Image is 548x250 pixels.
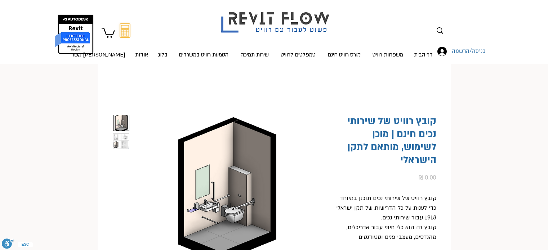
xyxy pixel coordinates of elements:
button: Thumbnail: קובץ רוויט של שירותי נכים [113,133,129,149]
a: טמפלטים לרוויט [275,44,321,59]
p: שירות תמיכה [238,45,272,65]
h1: קובץ רוויט של שירותי נכים חינם | מוכן לשימוש, מותאם לתקן הישראלי [335,115,436,167]
p: קובץ רוויט של שירותי נכים תוכנן במיוחד כדי לענות על כל הדרישות של תקן ישראלי 1918 עבור שירותי נכים. [335,194,436,223]
a: שירות תמיכה [235,44,275,59]
nav: אתר [96,44,438,59]
a: אודות [130,44,153,59]
svg: מחשבון מעבר מאוטוקאד לרוויט [120,23,130,38]
p: [PERSON_NAME] קשר [69,45,128,65]
p: דף הבית [411,45,436,65]
a: קורס רוויט חינם [321,44,367,59]
img: Revit flow logo פשוט לעבוד עם רוויט [214,1,339,35]
p: הטמעת רוויט במשרדים [176,45,231,65]
img: autodesk certified professional in revit for architectural design יונתן אלדד [54,14,94,54]
a: [PERSON_NAME] קשר [101,44,130,59]
span: כניסה/הרשמה [449,47,488,56]
img: Thumbnail: קובץ רוויט של שירותי נכים [113,133,129,149]
a: דף הבית [409,44,438,59]
a: הטמעת רוויט במשרדים [173,44,235,59]
button: כניסה/הרשמה [432,45,465,58]
p: אודות [132,45,151,65]
a: משפחות רוויט [367,44,409,59]
a: בלוג [153,44,173,59]
p: משפחות רוויט [370,45,406,65]
p: קורס רוויט חינם [325,45,364,65]
img: Thumbnail: קובץ רוויט של שירותי נכים [113,115,129,131]
span: 0.00 ₪ [419,174,436,181]
p: בלוג [155,45,170,65]
p: טמפלטים לרוויט [278,45,318,65]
